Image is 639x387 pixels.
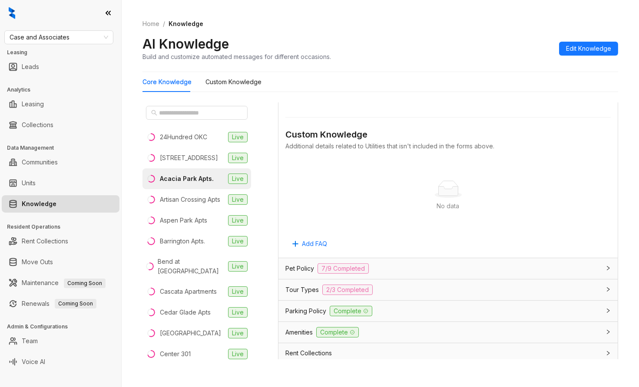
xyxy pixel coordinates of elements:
[228,174,248,184] span: Live
[285,141,611,151] div: Additional details related to Utilities that isn't included in the forms above.
[2,95,119,113] li: Leasing
[142,36,229,52] h2: AI Knowledge
[160,349,191,359] div: Center 301
[285,328,313,337] span: Amenities
[151,110,157,116] span: search
[163,19,165,29] li: /
[2,295,119,312] li: Renewals
[7,144,121,152] h3: Data Management
[302,239,327,249] span: Add FAQ
[285,285,319,295] span: Tour Types
[2,174,119,192] li: Units
[2,154,119,171] li: Communities
[2,332,119,350] li: Team
[278,258,618,279] div: Pet Policy7/9 Completed
[7,223,121,231] h3: Resident Operations
[606,308,611,313] span: collapsed
[2,253,119,271] li: Move Outs
[22,353,45,371] a: Voice AI
[606,287,611,292] span: collapsed
[285,264,314,273] span: Pet Policy
[228,236,248,246] span: Live
[169,20,203,27] span: Knowledge
[228,132,248,142] span: Live
[228,328,248,338] span: Live
[22,295,96,312] a: RenewalsComing Soon
[22,332,38,350] a: Team
[285,348,332,358] span: Rent Collections
[160,153,218,163] div: [STREET_ADDRESS]
[22,58,39,75] a: Leads
[22,116,53,134] a: Collections
[22,174,36,192] a: Units
[22,154,58,171] a: Communities
[10,31,108,44] span: Case and Associates
[22,233,68,250] a: Rent Collections
[160,195,220,204] div: Artisan Crossing Apts
[228,349,248,359] span: Live
[7,49,121,56] h3: Leasing
[160,308,211,317] div: Cedar Glade Apts
[2,353,119,371] li: Voice AI
[22,195,56,213] a: Knowledge
[285,237,334,251] button: Add FAQ
[9,7,15,19] img: logo
[566,44,611,53] span: Edit Knowledge
[160,174,214,184] div: Acacia Park Apts.
[2,195,119,213] li: Knowledge
[228,286,248,297] span: Live
[228,194,248,205] span: Live
[160,132,207,142] div: 24Hundred OKC
[278,279,618,300] div: Tour Types2/3 Completed
[285,306,326,316] span: Parking Policy
[318,263,369,274] span: 7/9 Completed
[22,253,53,271] a: Move Outs
[64,279,106,288] span: Coming Soon
[142,52,331,61] div: Build and customize automated messages for different occasions.
[158,257,225,276] div: Bend at [GEOGRAPHIC_DATA]
[228,307,248,318] span: Live
[330,306,372,316] span: Complete
[205,77,262,87] div: Custom Knowledge
[2,58,119,75] li: Leads
[606,329,611,335] span: collapsed
[142,77,192,87] div: Core Knowledge
[2,274,119,292] li: Maintenance
[141,19,161,29] a: Home
[278,301,618,321] div: Parking PolicyComplete
[22,95,44,113] a: Leasing
[559,42,618,56] button: Edit Knowledge
[322,285,373,295] span: 2/3 Completed
[2,233,119,250] li: Rent Collections
[7,323,121,331] h3: Admin & Configurations
[7,86,121,94] h3: Analytics
[160,216,207,225] div: Aspen Park Apts
[606,351,611,356] span: collapsed
[278,322,618,343] div: AmenitiesComplete
[160,328,221,338] div: [GEOGRAPHIC_DATA]
[55,299,96,308] span: Coming Soon
[160,287,217,296] div: Cascata Apartments
[296,201,600,211] div: No data
[160,236,205,246] div: Barrington Apts.
[606,266,611,271] span: collapsed
[316,327,359,338] span: Complete
[228,261,248,272] span: Live
[285,128,611,141] div: Custom Knowledge
[228,215,248,226] span: Live
[228,153,248,163] span: Live
[278,343,618,363] div: Rent Collections
[2,116,119,134] li: Collections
